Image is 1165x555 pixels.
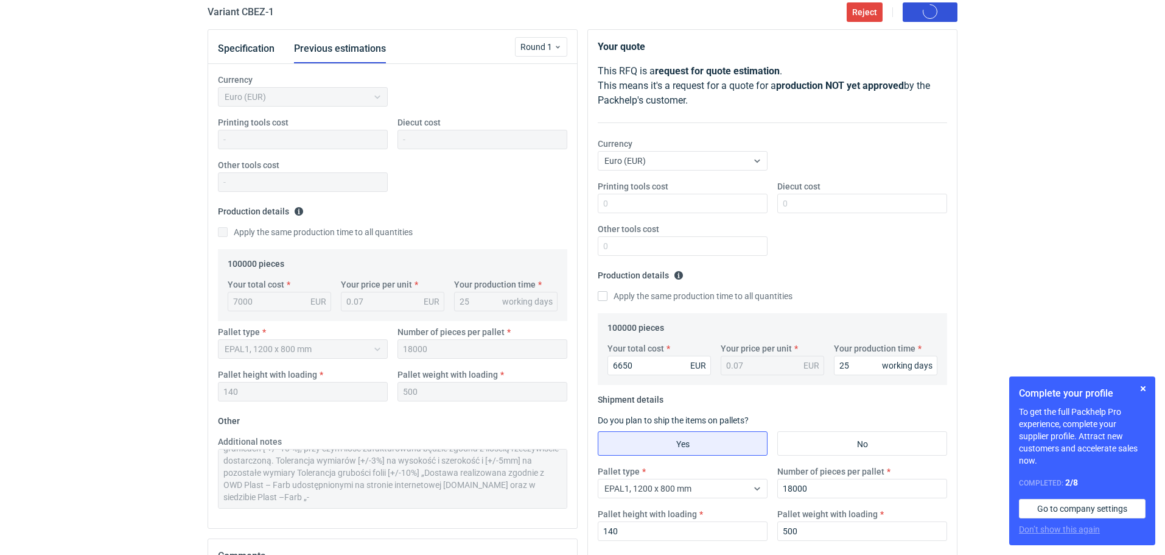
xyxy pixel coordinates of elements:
[228,278,284,291] label: Your total cost
[598,465,640,478] label: Pallet type
[607,342,664,355] label: Your total cost
[424,295,439,308] div: EUR
[721,342,792,355] label: Your price per unit
[1019,499,1146,518] a: Go to company settings
[218,326,260,338] label: Pallet type
[607,318,664,333] legend: 100000 pieces
[218,202,304,216] legend: Production details
[655,65,780,77] strong: request for quote estimation
[1019,386,1146,401] h1: Complete your profile
[847,2,883,22] button: Reject
[598,390,663,405] legend: Shipment details
[777,180,820,193] label: Diecut cost
[598,266,684,280] legend: Production details
[690,359,706,372] div: EUR
[228,254,284,269] legend: 100000 pieces
[604,484,691,493] span: EPAL1, 1200 x 800 mm
[598,415,749,425] label: Do you plan to ship the items on pallets?
[1065,478,1078,487] strong: 2 / 8
[208,5,274,19] h2: Variant CBEZ - 1
[218,436,282,448] label: Additional notes
[598,194,768,213] input: 0
[777,521,947,541] input: 0
[834,342,915,355] label: Your production time
[218,226,413,238] label: Apply the same production time to all quantities
[776,80,904,91] strong: production NOT yet approved
[598,236,768,256] input: 0
[294,34,386,63] button: Previous estimations
[598,508,697,520] label: Pallet height with loading
[852,8,877,16] span: Reject
[218,369,317,381] label: Pallet height with loading
[598,64,947,108] p: This RFQ is a . This means it's a request for a quote for a by the Packhelp's customer.
[218,74,253,86] label: Currency
[598,41,645,52] strong: Your quote
[1136,381,1150,396] button: Skip for now
[397,326,505,338] label: Number of pieces per pallet
[218,411,240,426] legend: Other
[397,116,441,129] label: Diecut cost
[777,479,947,498] input: 0
[598,138,632,150] label: Currency
[803,359,819,372] div: EUR
[1019,406,1146,467] p: To get the full Packhelp Pro experience, complete your supplier profile. Attract new customers an...
[777,465,884,478] label: Number of pieces per pallet
[604,156,646,166] span: Euro (EUR)
[607,356,711,375] input: 0
[598,521,768,541] input: 0
[598,223,659,235] label: Other tools cost
[341,278,412,291] label: Your price per unit
[218,449,567,509] textarea: Termin realizacji ok 4 tygodnie od akceptacji grafiki Ważność cen 30 dni Dostawa na koszt produce...
[598,431,768,456] label: Yes
[1019,523,1100,536] button: Don’t show this again
[777,431,947,456] label: No
[598,290,792,302] label: Apply the same production time to all quantities
[834,356,937,375] input: 0
[218,34,275,63] button: Specification
[520,41,554,53] span: Round 1
[777,508,878,520] label: Pallet weight with loading
[218,116,289,129] label: Printing tools cost
[502,295,553,308] div: working days
[454,278,536,291] label: Your production time
[598,180,668,193] label: Printing tools cost
[310,295,326,308] div: EUR
[1019,476,1146,489] div: Completed:
[882,359,932,372] div: working days
[397,369,498,381] label: Pallet weight with loading
[777,194,947,213] input: 0
[218,159,279,171] label: Other tools cost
